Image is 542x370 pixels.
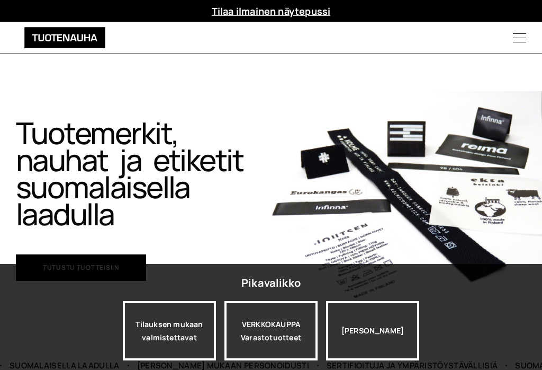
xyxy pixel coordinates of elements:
[224,301,318,360] a: VERKKOKAUPPAVarastotuotteet
[326,301,419,360] div: [PERSON_NAME]
[16,120,255,227] h1: Tuotemerkit, nauhat ja etiketit suomalaisella laadulla​
[241,274,301,293] div: Pikavalikko
[224,301,318,360] div: VERKKOKAUPPA Varastotuotteet
[11,27,119,48] img: Tuotenauha Oy
[123,301,216,360] a: Tilauksen mukaan valmistettavat
[271,91,542,310] img: Etusivu 1
[16,254,146,281] a: Tutustu tuotteisiin
[212,5,331,17] a: Tilaa ilmainen näytepussi
[497,22,542,54] button: Menu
